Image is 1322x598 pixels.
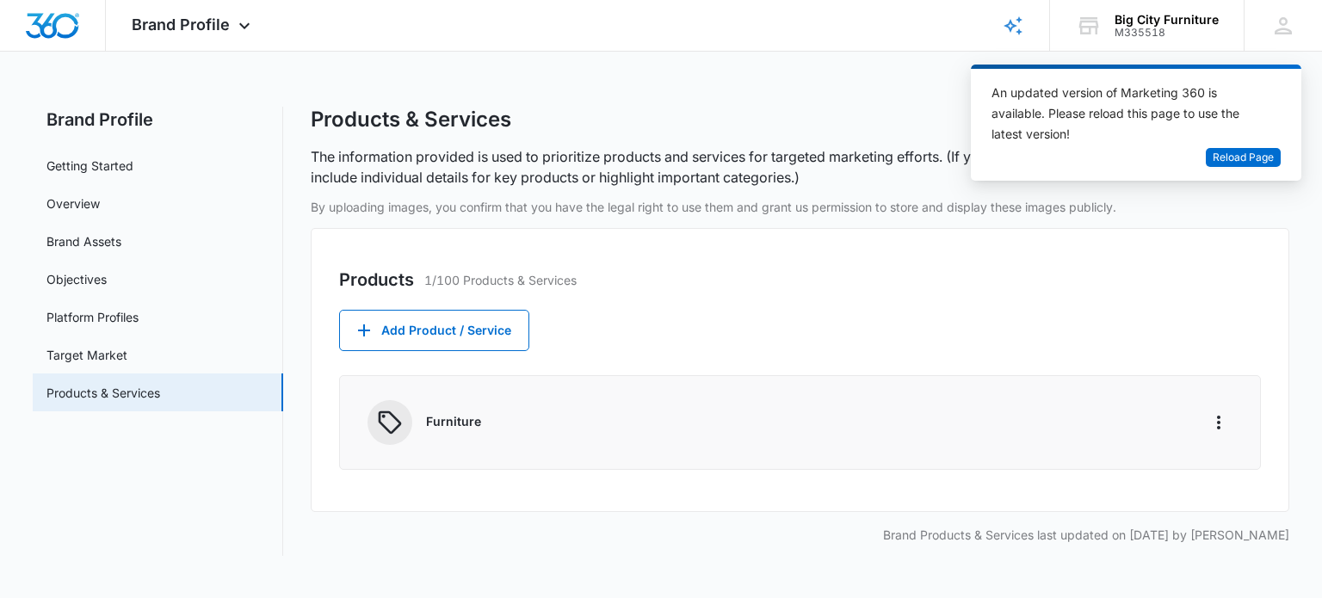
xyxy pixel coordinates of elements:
a: Overview [46,194,100,213]
p: Brand Products & Services last updated on [DATE] by [PERSON_NAME] [311,526,1288,544]
div: An updated version of Marketing 360 is available. Please reload this page to use the latest version! [991,83,1260,145]
button: Reload Page [1206,148,1281,168]
a: Products & Services [46,384,160,402]
a: Brand Assets [46,232,121,250]
a: Platform Profiles [46,308,139,326]
button: Add Product / Service [339,310,529,351]
h2: Products [339,267,414,293]
h1: Products & Services [311,107,511,133]
h2: Brand Profile [33,107,283,133]
div: account id [1115,27,1219,39]
button: More [1205,409,1232,436]
p: 1/100 Products & Services [424,271,577,289]
a: Getting Started [46,157,133,175]
div: account name [1115,13,1219,27]
span: Brand Profile [132,15,230,34]
p: By uploading images, you confirm that you have the legal right to use them and grant us permissio... [311,198,1288,216]
a: Target Market [46,346,127,364]
a: Objectives [46,270,107,288]
p: The information provided is used to prioritize products and services for targeted marketing effor... [311,146,1288,188]
p: Furniture [426,412,1177,430]
span: Reload Page [1213,150,1274,166]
